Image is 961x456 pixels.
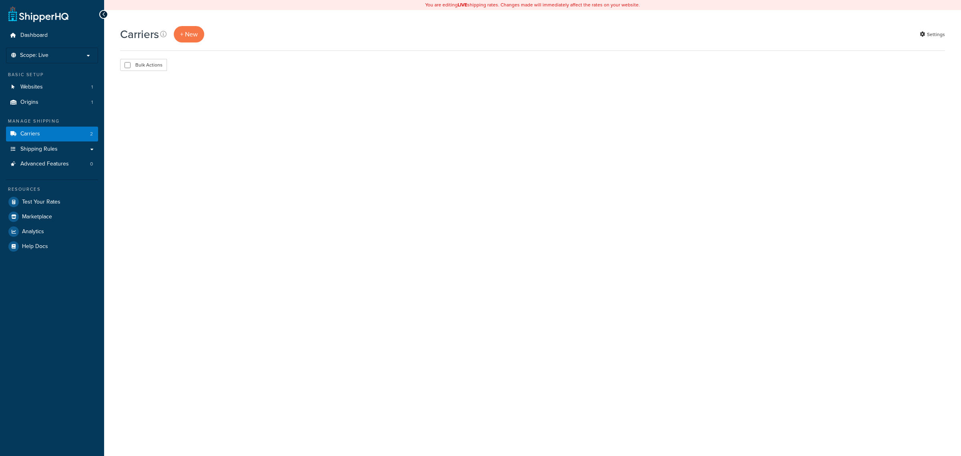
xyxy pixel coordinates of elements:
[20,146,58,153] span: Shipping Rules
[6,224,98,239] a: Analytics
[6,28,98,43] a: Dashboard
[6,195,98,209] a: Test Your Rates
[6,186,98,193] div: Resources
[174,26,204,42] a: + New
[6,95,98,110] a: Origins 1
[6,127,98,141] li: Carriers
[22,243,48,250] span: Help Docs
[6,239,98,254] a: Help Docs
[91,99,93,106] span: 1
[920,29,945,40] a: Settings
[6,157,98,172] li: Advanced Features
[91,84,93,91] span: 1
[6,80,98,95] li: Websites
[20,131,40,137] span: Carriers
[20,52,48,59] span: Scope: Live
[120,26,159,42] h1: Carriers
[458,1,467,8] b: LIVE
[22,228,44,235] span: Analytics
[6,118,98,125] div: Manage Shipping
[90,131,93,137] span: 2
[20,84,43,91] span: Websites
[6,71,98,78] div: Basic Setup
[22,199,60,206] span: Test Your Rates
[20,161,69,167] span: Advanced Features
[90,161,93,167] span: 0
[22,214,52,220] span: Marketplace
[20,32,48,39] span: Dashboard
[6,142,98,157] a: Shipping Rules
[6,127,98,141] a: Carriers 2
[6,95,98,110] li: Origins
[8,6,68,22] a: ShipperHQ Home
[6,210,98,224] a: Marketplace
[20,99,38,106] span: Origins
[6,157,98,172] a: Advanced Features 0
[120,59,167,71] button: Bulk Actions
[6,80,98,95] a: Websites 1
